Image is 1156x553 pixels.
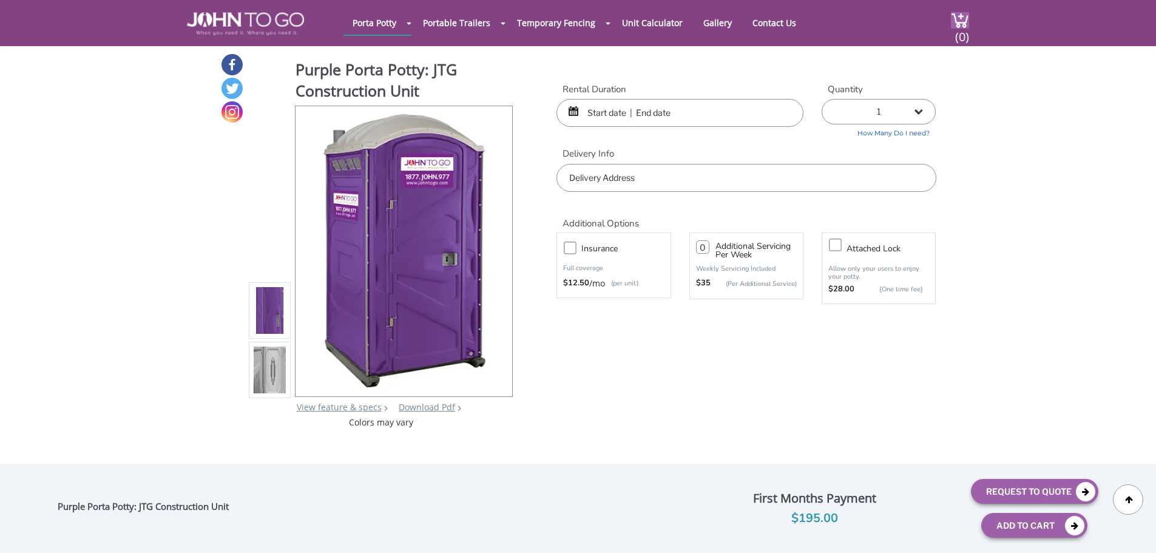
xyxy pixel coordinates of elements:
label: Rental Duration [556,83,803,96]
h3: Additional Servicing Per Week [715,242,797,259]
div: $195.00 [668,509,961,528]
a: Twitter [221,78,243,99]
img: Product [312,106,496,392]
a: View feature & specs [297,401,382,413]
a: Facebook [221,54,243,75]
button: Add To Cart [981,513,1087,538]
p: (per unit) [605,277,638,290]
a: Contact Us [743,11,805,35]
label: Quantity [822,83,936,96]
div: /mo [563,277,664,290]
button: Request To Quote [971,479,1098,504]
input: Delivery Address [556,164,936,192]
img: cart a [951,12,969,29]
img: JOHN to go [187,12,304,35]
img: Product [254,168,286,453]
input: 0 [696,240,709,254]
strong: $12.50 [563,277,589,290]
input: Start date | End date [556,99,803,127]
a: Temporary Fencing [508,11,604,35]
button: Live Chat [1107,504,1156,553]
a: Unit Calculator [613,11,692,35]
label: Delivery Info [556,148,936,160]
img: right arrow icon [384,405,388,411]
div: Colors may vary [249,416,514,429]
h2: Additional Options [556,204,936,230]
strong: $35 [696,277,711,290]
strong: $28.00 [828,283,854,296]
span: (0) [955,19,969,45]
p: Weekly Servicing Included [696,264,797,273]
a: Portable Trailers [414,11,499,35]
a: Instagram [221,101,243,123]
div: First Months Payment [668,488,961,509]
h3: Attached lock [847,241,941,256]
a: Download Pdf [399,401,455,413]
img: chevron.png [458,405,461,411]
a: Gallery [694,11,741,35]
img: Product [254,227,286,513]
h1: Purple Porta Potty: JTG Construction Unit [296,59,514,104]
p: (Per Additional Service) [711,279,797,288]
a: Porta Potty [343,11,405,35]
p: Full coverage [563,262,664,274]
p: Allow only your users to enjoy your potty. [828,265,929,280]
a: How Many Do I need? [822,124,936,138]
h3: Insurance [581,241,676,256]
p: {One time fee} [860,283,923,296]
